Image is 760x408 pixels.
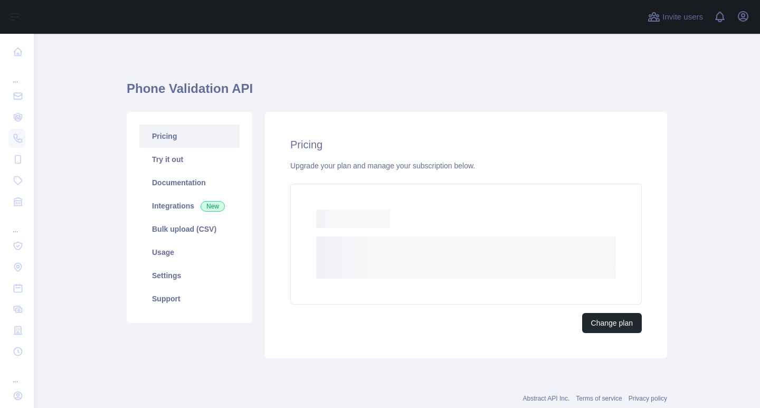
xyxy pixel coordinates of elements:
a: Documentation [139,171,240,194]
a: Try it out [139,148,240,171]
div: ... [8,213,25,234]
span: New [201,201,225,212]
a: Usage [139,241,240,264]
div: ... [8,63,25,84]
a: Bulk upload (CSV) [139,217,240,241]
a: Pricing [139,125,240,148]
span: Invite users [662,11,703,23]
a: Abstract API Inc. [523,395,570,402]
button: Change plan [582,313,642,333]
a: Privacy policy [629,395,667,402]
h2: Pricing [290,137,642,152]
a: Integrations New [139,194,240,217]
div: ... [8,363,25,384]
a: Settings [139,264,240,287]
h1: Phone Validation API [127,80,667,106]
button: Invite users [645,8,705,25]
a: Support [139,287,240,310]
a: Terms of service [576,395,622,402]
div: Upgrade your plan and manage your subscription below. [290,160,642,171]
